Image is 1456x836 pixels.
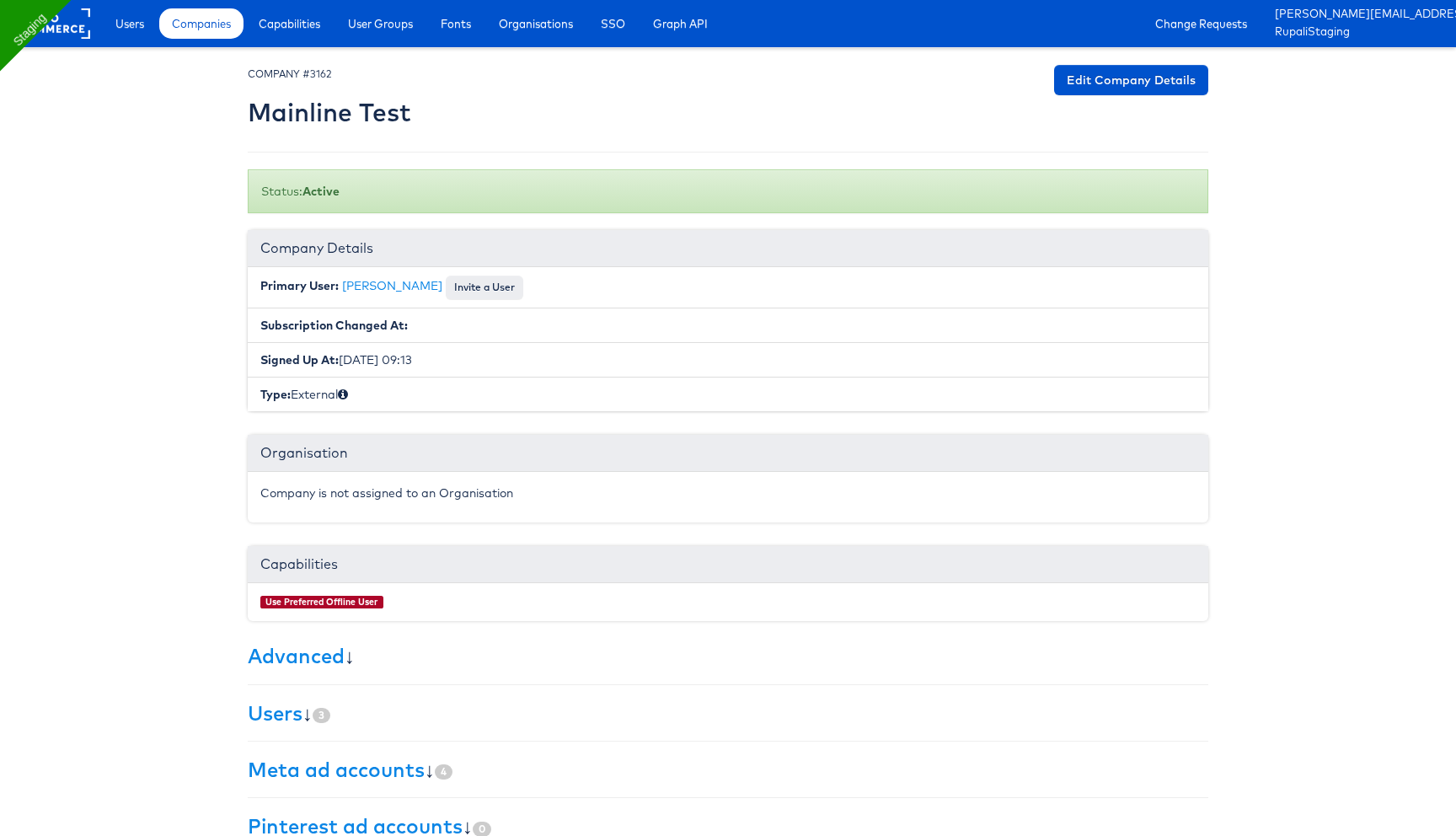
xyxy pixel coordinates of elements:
[103,8,157,39] a: Users
[302,184,340,199] b: Active
[260,318,408,333] b: Subscription Changed At:
[248,645,1208,667] h3: ↓
[588,8,638,39] a: SSO
[259,15,320,32] span: Capabilities
[348,15,413,32] span: User Groups
[335,8,426,39] a: User Groups
[499,15,573,32] span: Organisations
[441,15,471,32] span: Fonts
[260,278,339,293] b: Primary User:
[248,230,1208,267] div: Company Details
[653,15,708,32] span: Graph API
[1143,8,1260,39] a: Change Requests
[248,435,1208,472] div: Organisation
[1275,6,1443,24] a: [PERSON_NAME][EMAIL_ADDRESS][PERSON_NAME][DOMAIN_NAME]
[248,546,1208,583] div: Capabilities
[246,8,333,39] a: Capabilities
[1054,65,1208,95] a: Edit Company Details
[338,387,348,402] span: Internal (staff) or External (client)
[313,708,330,723] span: 3
[248,702,1208,724] h3: ↓
[248,169,1208,213] div: Status:
[1275,24,1443,41] a: RupaliStaging
[248,643,345,668] a: Advanced
[248,757,425,782] a: Meta ad accounts
[342,278,442,293] a: [PERSON_NAME]
[248,99,411,126] h2: Mainline Test
[248,700,302,726] a: Users
[248,342,1208,378] li: [DATE] 09:13
[248,758,1208,780] h3: ↓
[260,352,339,367] b: Signed Up At:
[248,377,1208,411] li: External
[446,276,523,299] button: Invite a User
[260,387,291,402] b: Type:
[640,8,720,39] a: Graph API
[601,15,625,32] span: SSO
[172,15,231,32] span: Companies
[159,8,244,39] a: Companies
[248,67,332,80] small: COMPANY #3162
[115,15,144,32] span: Users
[435,764,452,780] span: 4
[265,596,377,608] a: Use Preferred Offline User
[260,485,1196,501] p: Company is not assigned to an Organisation
[486,8,586,39] a: Organisations
[428,8,484,39] a: Fonts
